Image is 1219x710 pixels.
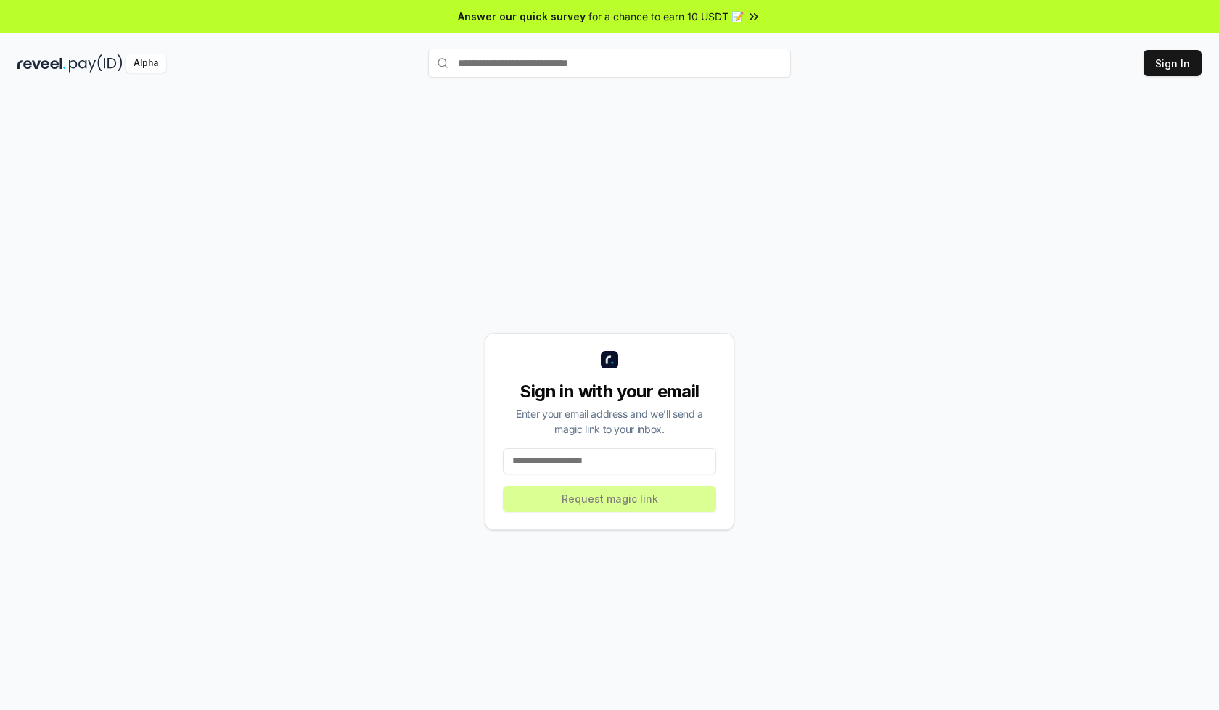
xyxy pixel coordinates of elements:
[588,9,744,24] span: for a chance to earn 10 USDT 📝
[17,54,66,73] img: reveel_dark
[1144,50,1202,76] button: Sign In
[503,380,716,403] div: Sign in with your email
[601,351,618,368] img: logo_small
[503,406,716,437] div: Enter your email address and we’ll send a magic link to your inbox.
[69,54,123,73] img: pay_id
[458,9,586,24] span: Answer our quick survey
[126,54,166,73] div: Alpha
